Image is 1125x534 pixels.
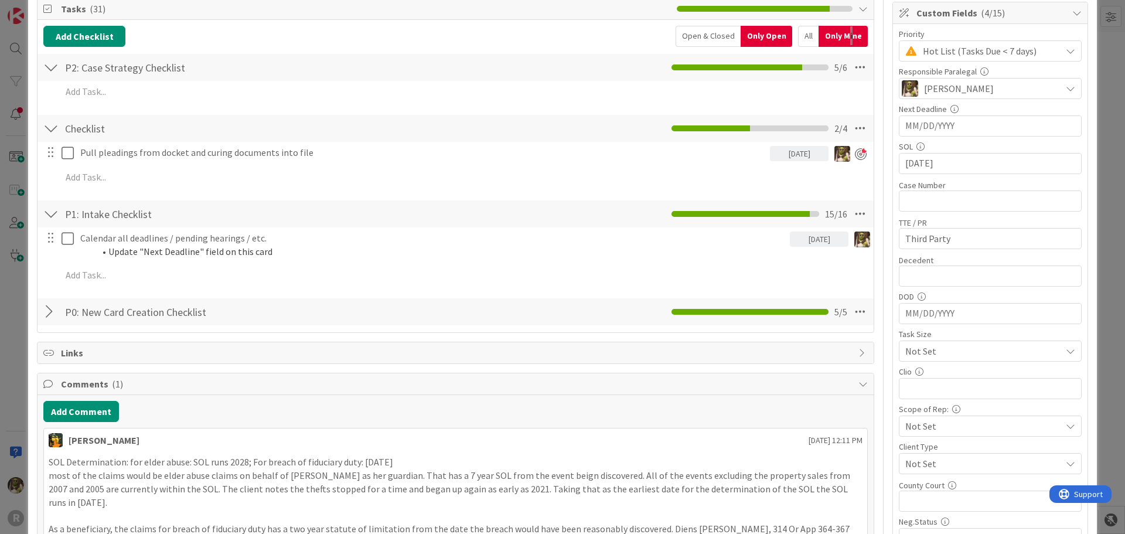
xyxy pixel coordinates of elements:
[899,480,945,491] label: County Court
[819,26,868,47] div: Only Mine
[923,43,1055,59] span: Hot List (Tasks Due < 7 days)
[854,232,870,247] img: DG
[741,26,792,47] div: Only Open
[49,455,862,469] p: SOL Determination: for elder abuse: SOL runs 2028; For breach of fiduciary duty: [DATE]
[899,67,1082,76] div: Responsible Paralegal
[809,434,862,447] span: [DATE] 12:11 PM
[899,217,927,228] label: TTE / PR
[834,60,847,74] span: 5 / 6
[61,301,325,322] input: Add Checklist...
[43,401,119,422] button: Add Comment
[905,343,1055,359] span: Not Set
[80,232,785,245] p: Calendar all deadlines / pending hearings / etc.
[94,245,785,259] li: Update "Next Deadline" field on this card
[61,203,325,225] input: Add Checklist...
[899,443,1082,451] div: Client Type
[43,26,125,47] button: Add Checklist
[899,368,1082,376] div: Clio
[25,2,53,16] span: Support
[899,330,1082,338] div: Task Size
[676,26,741,47] div: Open & Closed
[49,433,63,447] img: MR
[90,3,105,15] span: ( 31 )
[905,154,1075,174] input: MM/DD/YYYY
[905,116,1075,136] input: MM/DD/YYYY
[834,305,847,319] span: 5 / 5
[790,232,848,247] div: [DATE]
[61,377,853,391] span: Comments
[834,121,847,135] span: 2 / 4
[905,455,1055,472] span: Not Set
[69,433,139,447] div: [PERSON_NAME]
[61,346,853,360] span: Links
[899,518,1082,526] div: Neg.Status
[834,146,850,162] img: DG
[905,304,1075,324] input: MM/DD/YYYY
[112,378,123,390] span: ( 1 )
[905,418,1055,434] span: Not Set
[61,2,671,16] span: Tasks
[798,26,819,47] div: All
[899,405,1082,413] div: Scope of Rep:
[899,30,1082,38] div: Priority
[916,6,1066,20] span: Custom Fields
[825,207,847,221] span: 15 / 16
[770,146,829,161] div: [DATE]
[902,80,918,97] img: DG
[899,180,946,191] label: Case Number
[981,7,1005,19] span: ( 4/15 )
[61,118,325,139] input: Add Checklist...
[61,57,325,78] input: Add Checklist...
[899,255,933,266] label: Decedent
[80,146,765,159] p: Pull pleadings from docket and curing documents into file
[899,105,1082,113] div: Next Deadline
[49,469,862,509] p: most of the claims would be elder abuse claims on behalf of [PERSON_NAME] as her guardian. That h...
[924,81,994,96] span: [PERSON_NAME]
[899,142,1082,151] div: SOL
[899,292,1082,301] div: DOD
